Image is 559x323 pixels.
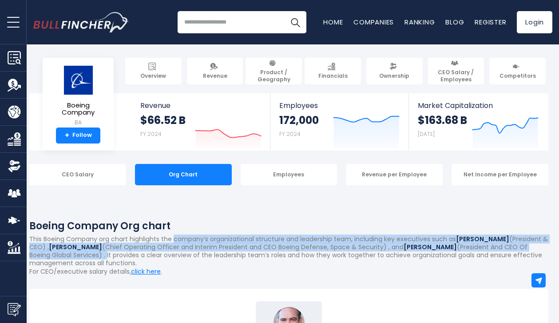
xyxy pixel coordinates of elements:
strong: + [65,132,69,140]
a: Employees 172,000 FY 2024 [270,93,408,151]
a: Login [517,11,552,33]
img: Ownership [8,160,21,173]
strong: $163.68 B [418,113,467,127]
a: Go to homepage [33,12,129,32]
a: Overview [125,58,182,84]
h1: Boeing Company Org chart [29,219,548,233]
a: Ownership [366,58,423,84]
span: Revenue [203,72,227,80]
a: Product / Geography [246,58,302,84]
a: Competitors [489,58,546,84]
small: BA [50,119,107,127]
span: Revenue [140,101,262,110]
div: Employees [241,164,337,185]
span: Employees [279,101,400,110]
a: Blog [445,17,464,27]
a: Boeing Company BA [49,65,107,128]
a: Market Capitalization $163.68 B [DATE] [409,93,547,151]
span: Boeing Company [50,102,107,116]
a: Financials [305,58,361,84]
p: For CEO/executive salary details, . [29,267,548,275]
a: Home [323,17,343,27]
a: Revenue [187,58,243,84]
button: Search [284,11,306,33]
strong: $66.52 B [140,113,186,127]
a: Companies [353,17,394,27]
p: This Boeing Company org chart highlights the company’s organizational structure and leadership te... [29,235,548,267]
span: Overview [140,72,166,80]
a: +Follow [56,128,100,144]
a: Revenue $66.52 B FY 2024 [131,93,270,151]
a: click here [131,267,161,276]
span: Financials [318,72,348,80]
span: CEO Salary / Employees [432,69,480,83]
span: Competitors [500,72,536,80]
div: CEO Salary [29,164,126,185]
small: [DATE] [418,130,435,138]
a: CEO Salary / Employees [428,58,484,84]
b: [PERSON_NAME] [456,235,509,243]
small: FY 2024 [279,130,301,138]
span: Ownership [379,72,409,80]
div: Revenue per Employee [346,164,443,185]
div: Net Income per Employee [452,164,548,185]
strong: 172,000 [279,113,319,127]
div: Org Chart [135,164,232,185]
b: [PERSON_NAME] [404,243,457,251]
img: Bullfincher logo [33,12,129,32]
small: FY 2024 [140,130,162,138]
a: Register [475,17,506,27]
span: Market Capitalization [418,101,539,110]
span: Product / Geography [250,69,298,83]
a: Ranking [404,17,435,27]
b: [PERSON_NAME] [49,243,102,251]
